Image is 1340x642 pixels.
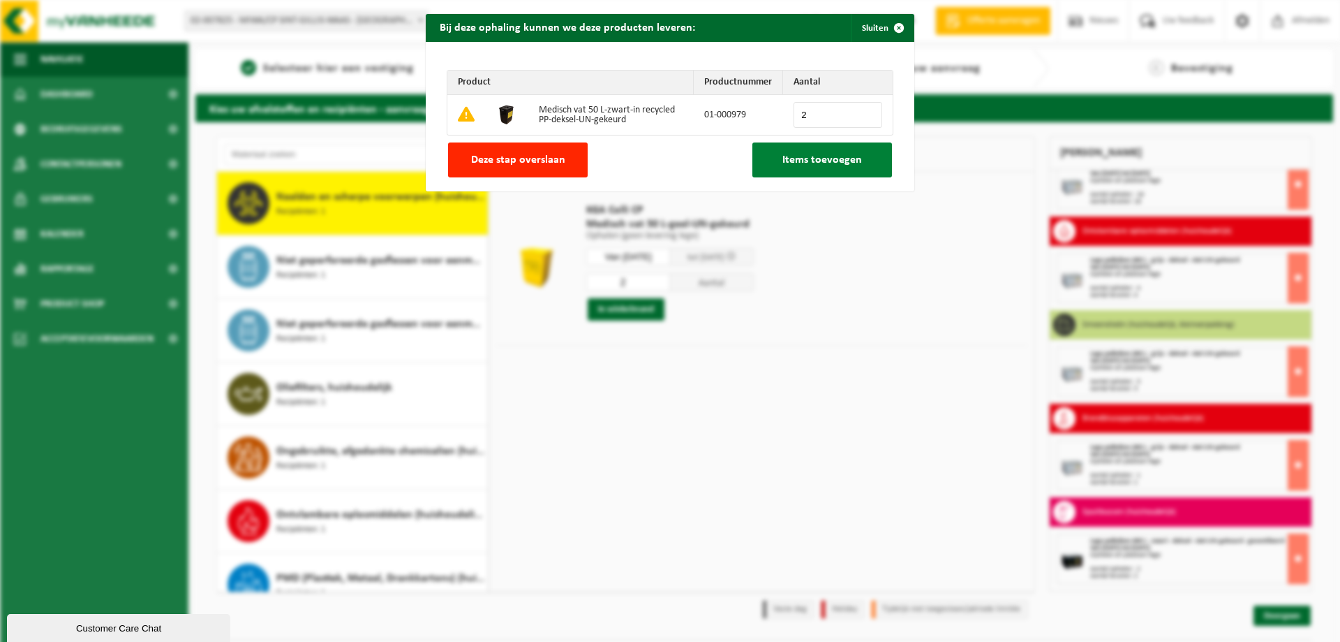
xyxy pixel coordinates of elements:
[851,14,913,42] button: Sluiten
[448,143,588,177] button: Deze stap overslaan
[783,71,893,95] th: Aantal
[694,95,783,135] td: 01-000979
[782,154,862,166] span: Items toevoegen
[694,71,783,95] th: Productnummer
[426,14,709,41] h2: Bij deze ophaling kunnen we deze producten leveren:
[752,143,892,177] button: Items toevoegen
[471,154,565,166] span: Deze stap overslaan
[496,103,518,125] img: 01-000979
[7,611,233,642] iframe: chat widget
[528,95,694,135] td: Medisch vat 50 L-zwart-in recycled PP-deksel-UN-gekeurd
[447,71,694,95] th: Product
